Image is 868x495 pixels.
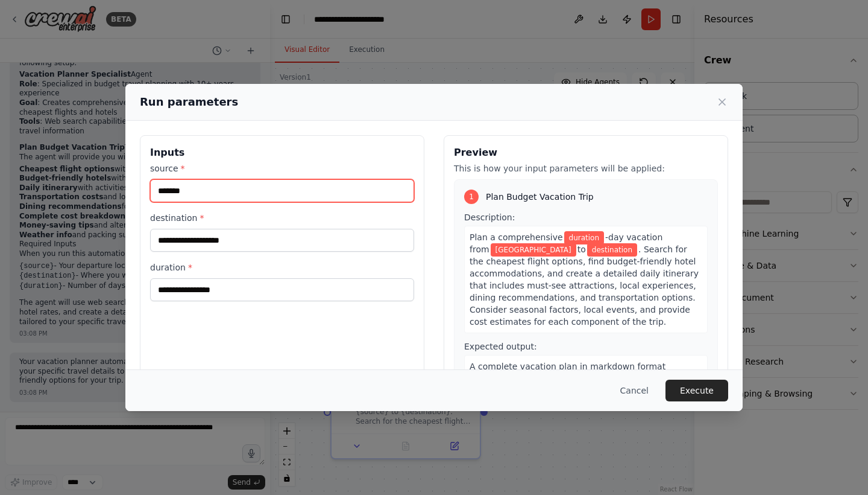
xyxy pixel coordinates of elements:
[464,212,515,222] span: Description:
[464,190,479,204] div: 1
[491,243,576,257] span: Variable: source
[454,145,718,160] h3: Preview
[150,145,414,160] h3: Inputs
[486,191,594,203] span: Plan Budget Vacation Trip
[464,342,537,351] span: Expected output:
[470,244,699,327] span: . Search for the cheapest flight options, find budget-friendly hotel accommodations, and create a...
[470,232,563,242] span: Plan a comprehensive
[150,162,414,174] label: source
[470,362,693,480] span: A complete vacation plan in markdown format including: 1. Cheapest flight options with prices and...
[577,244,586,254] span: to
[611,380,658,401] button: Cancel
[665,380,728,401] button: Execute
[150,212,414,224] label: destination
[140,94,238,110] h2: Run parameters
[587,243,637,257] span: Variable: destination
[564,231,605,244] span: Variable: duration
[454,162,718,174] p: This is how your input parameters will be applied:
[150,261,414,273] label: duration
